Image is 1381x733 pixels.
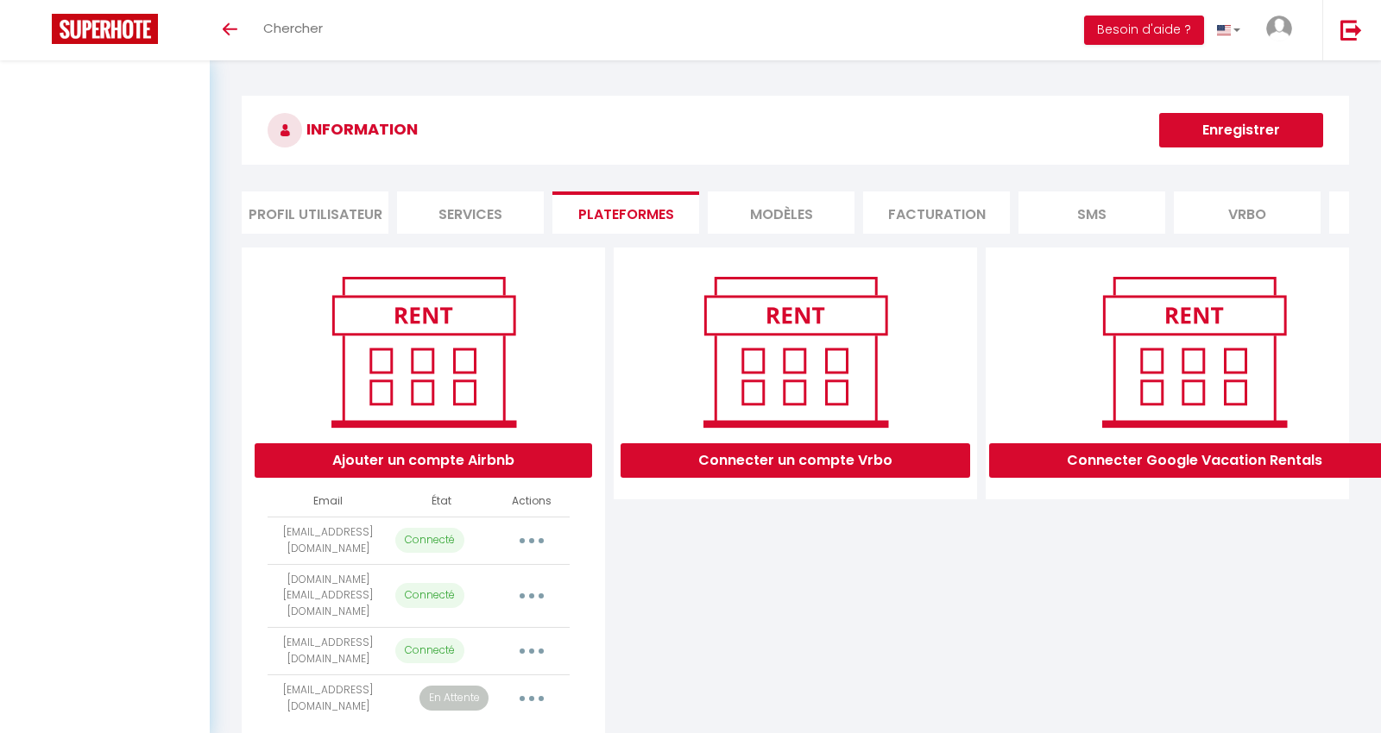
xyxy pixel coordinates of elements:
button: Enregistrer [1159,113,1323,147]
th: Actions [495,486,571,517]
td: [EMAIL_ADDRESS][DOMAIN_NAME] [268,674,388,722]
img: rent.png [313,269,533,435]
img: logout [1340,19,1362,41]
li: Facturation [863,191,1010,234]
li: Plateformes [552,191,699,234]
th: État [388,486,495,517]
p: Connecté [395,583,464,608]
span: Chercher [263,19,323,37]
li: Profil Utilisateur [242,191,388,234]
td: [EMAIL_ADDRESS][DOMAIN_NAME] [268,628,388,675]
img: ... [1266,16,1292,41]
button: Ajouter un compte Airbnb [255,443,592,478]
li: Services [397,191,544,234]
td: [EMAIL_ADDRESS][DOMAIN_NAME] [268,517,388,564]
li: MODÈLES [708,191,854,234]
li: Vrbo [1174,191,1321,234]
p: En Attente [419,686,489,711]
img: Super Booking [52,14,158,44]
th: Email [268,486,388,517]
img: rent.png [685,269,905,435]
li: SMS [1018,191,1165,234]
button: Connecter un compte Vrbo [621,443,970,478]
button: Besoin d'aide ? [1084,16,1204,45]
img: rent.png [1084,269,1304,435]
h3: INFORMATION [242,96,1349,165]
td: [DOMAIN_NAME][EMAIL_ADDRESS][DOMAIN_NAME] [268,564,388,628]
p: Connecté [395,638,464,663]
p: Connecté [395,528,464,553]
